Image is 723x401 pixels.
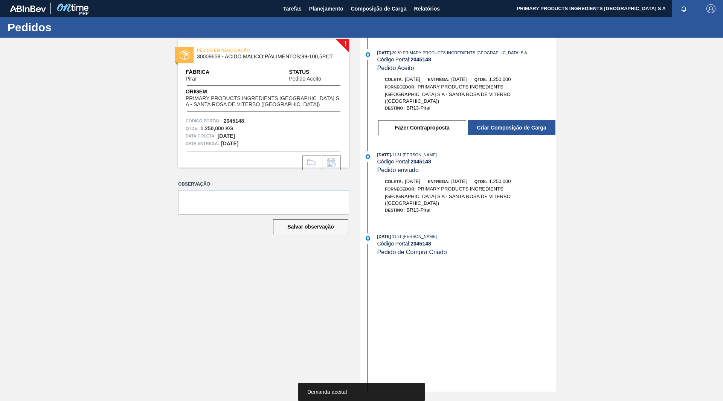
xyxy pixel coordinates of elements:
span: Coleta: [385,179,403,184]
span: Pedido enviado [377,167,419,173]
span: Relatórios [414,4,440,13]
span: Demanda aceita! [307,389,347,395]
span: - 11:31 [391,235,401,239]
span: Coleta: [385,77,403,82]
span: Pedido Aceito [289,76,321,82]
strong: [DATE] [218,133,235,139]
span: PEDIDO EM NEGOCIAÇÃO [197,46,302,54]
span: BR13-Piraí [407,105,431,111]
span: 30009658 - ACIDO MALICO;P/ALIMENTOS;99-100,5PCT [197,54,334,59]
span: Qtde: [474,179,487,184]
img: atual [366,154,370,159]
div: Código Portal: [377,159,556,165]
strong: [DATE] [221,140,238,146]
span: PRIMARY PRODUCTS INGREDIENTS [GEOGRAPHIC_DATA] S A - SANTA ROSA DE VITERBO ([GEOGRAPHIC_DATA]) [385,186,511,206]
span: - 11:31 [391,153,401,157]
span: [DATE] [377,50,391,55]
strong: 1.250,000 KG [200,125,233,131]
span: 1.250,000 [489,178,511,184]
label: Observação [178,179,349,190]
div: Ir para Composição de Carga [302,155,321,170]
span: Entrega: [428,77,449,82]
button: Notificações [672,3,696,14]
span: : [PERSON_NAME] [401,152,437,157]
span: Qtde: [474,77,487,82]
img: atual [366,236,370,241]
span: Fábrica [186,68,220,76]
img: status [180,50,189,60]
span: Qtde : [186,125,198,132]
span: Destino: [385,208,405,212]
span: Pedido de Compra Criado [377,249,447,255]
div: Código Portal: [377,56,556,63]
span: [DATE] [451,178,467,184]
span: Data coleta: [186,132,216,140]
img: atual [366,52,370,57]
span: Entrega: [428,179,449,184]
strong: 2045148 [410,56,431,63]
span: - 20:30 [391,51,401,55]
strong: 2045148 [410,241,431,247]
span: [DATE] [377,152,391,157]
img: TNhmsLtSVTkK8tSr43FrP2fwEKptu5GPRR3wAAAABJRU5ErkJggg== [10,5,46,12]
span: Fornecedor: [385,187,416,191]
span: : PRIMARY PRODUCTS INGREDIENTS [GEOGRAPHIC_DATA] S A [401,50,527,55]
span: [DATE] [451,76,467,82]
span: Pedido Aceito [377,65,414,71]
span: PRIMARY PRODUCTS INGREDIENTS [GEOGRAPHIC_DATA] S A - SANTA ROSA DE VITERBO ([GEOGRAPHIC_DATA]) [186,96,342,107]
span: Data entrega: [186,140,219,147]
strong: 2045148 [410,159,431,165]
div: Código Portal: [377,241,556,247]
span: Origem [186,88,342,96]
strong: 2045148 [224,118,244,124]
span: Destino: [385,106,405,110]
button: Fazer Contraproposta [378,120,466,135]
span: Planejamento [309,4,343,13]
span: : [PERSON_NAME] [401,234,437,239]
button: Criar Composição de Carga [468,120,555,135]
span: Tarefas [283,4,302,13]
span: Código Portal: [186,117,222,125]
button: Salvar observação [273,219,348,234]
span: Piraí [186,76,197,82]
span: 1.250,000 [489,76,511,82]
span: [DATE] [405,178,420,184]
div: Informar alteração no pedido [322,155,341,170]
h1: Pedidos [8,23,141,32]
span: Status [289,68,342,76]
span: Fornecedor: [385,85,416,89]
span: BR13-Piraí [407,207,431,213]
span: Composição de Carga [351,4,407,13]
img: Logout [706,4,715,13]
span: [DATE] [405,76,420,82]
span: [DATE] [377,234,391,239]
span: PRIMARY PRODUCTS INGREDIENTS [GEOGRAPHIC_DATA] S A - SANTA ROSA DE VITERBO ([GEOGRAPHIC_DATA]) [385,84,511,104]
